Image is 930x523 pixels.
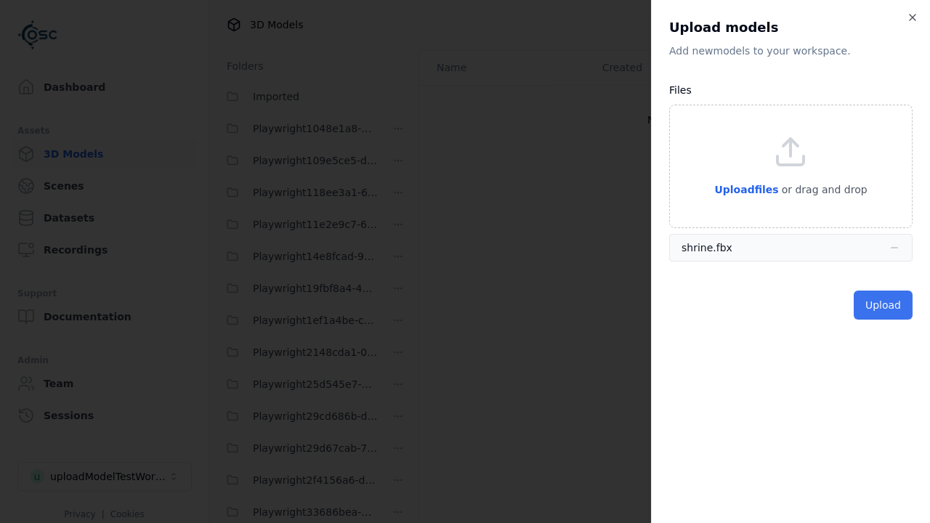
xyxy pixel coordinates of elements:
[714,184,778,195] span: Upload files
[669,84,692,96] label: Files
[669,17,913,38] h2: Upload models
[779,181,868,198] p: or drag and drop
[682,240,732,255] div: shrine.fbx
[669,44,913,58] p: Add new model s to your workspace.
[854,291,913,320] button: Upload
